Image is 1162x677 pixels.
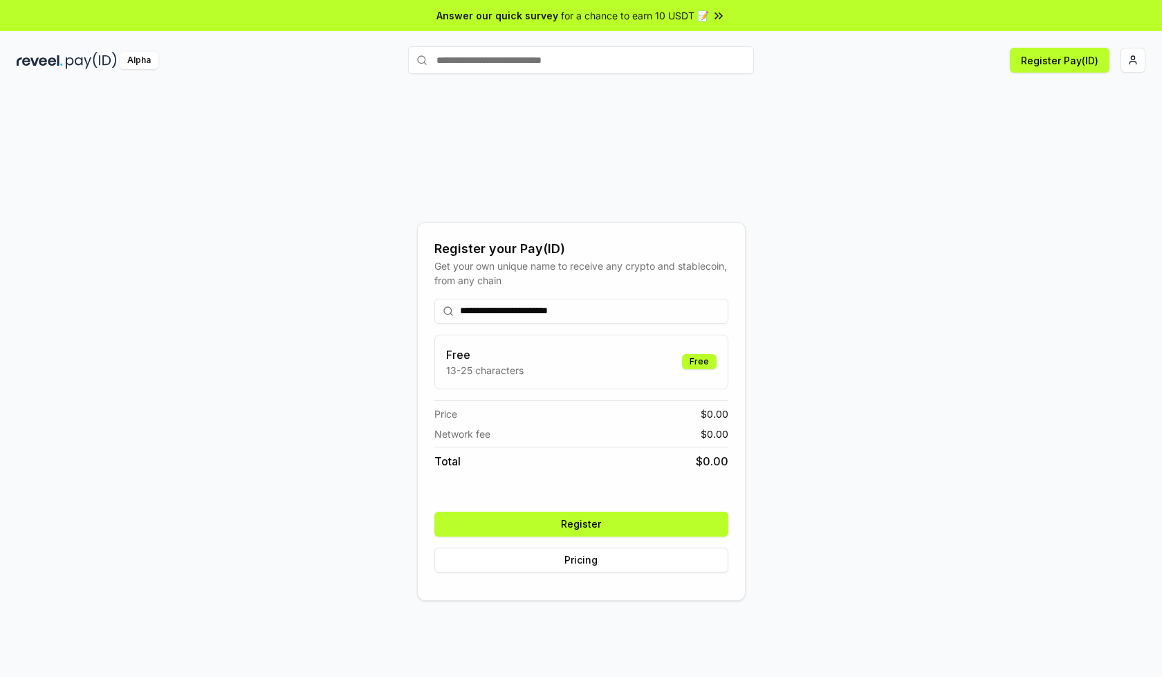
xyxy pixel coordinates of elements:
div: Free [682,354,717,369]
div: Get your own unique name to receive any crypto and stablecoin, from any chain [434,259,728,288]
button: Pricing [434,548,728,573]
span: Total [434,453,461,470]
h3: Free [446,346,524,363]
div: Register your Pay(ID) [434,239,728,259]
span: Answer our quick survey [436,8,558,23]
img: reveel_dark [17,52,63,69]
p: 13-25 characters [446,363,524,378]
span: Network fee [434,427,490,441]
button: Register [434,512,728,537]
span: $ 0.00 [701,427,728,441]
img: pay_id [66,52,117,69]
span: $ 0.00 [696,453,728,470]
div: Alpha [120,52,158,69]
span: $ 0.00 [701,407,728,421]
span: for a chance to earn 10 USDT 📝 [561,8,709,23]
button: Register Pay(ID) [1010,48,1109,73]
span: Price [434,407,457,421]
